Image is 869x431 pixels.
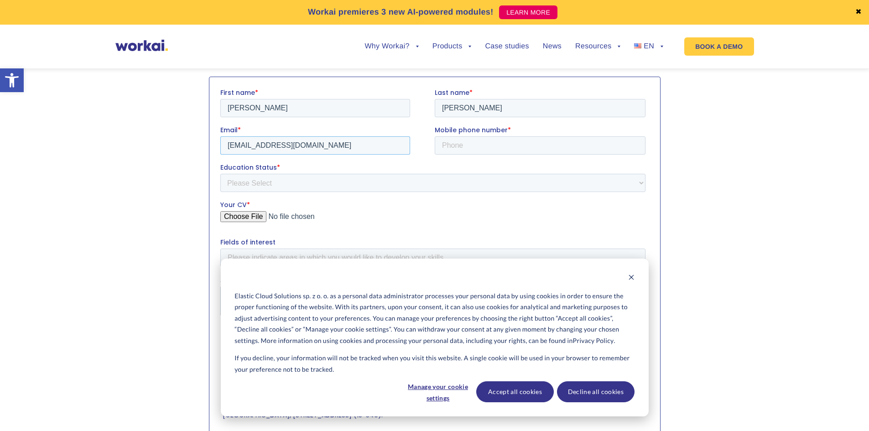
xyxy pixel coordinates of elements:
[575,43,620,50] a: Resources
[499,5,557,19] a: LEARN MORE
[644,42,654,50] span: EN
[364,43,418,50] a: Why Workai?
[432,43,472,50] a: Products
[234,353,634,375] p: If you decline, your information will not be tracked when you visit this website. A single cookie...
[573,335,614,347] a: Privacy Policy
[485,43,529,50] a: Case studies
[684,37,754,56] a: BOOK A DEMO
[557,381,635,402] button: Decline all cookies
[476,381,554,402] button: Accept all cookies
[628,273,635,284] button: Dismiss cookie banner
[543,43,562,50] a: News
[234,291,634,347] p: Elastic Cloud Solutions sp. z o. o. as a personal data administrator processes your personal data...
[221,259,649,416] div: Cookie banner
[403,381,473,402] button: Manage your cookie settings
[308,6,494,18] p: Workai premieres 3 new AI-powered modules!
[855,9,862,16] a: ✖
